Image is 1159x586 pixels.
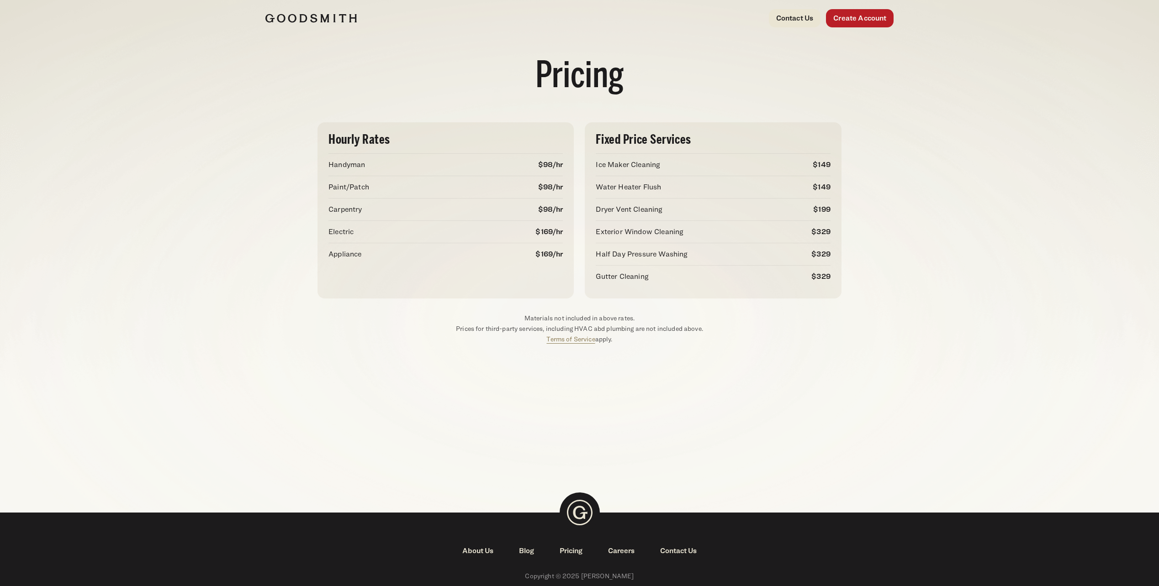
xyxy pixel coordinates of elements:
[318,324,841,345] p: Prices for third-party services, including HVAC abd plumbing are not included above. apply.
[328,133,563,146] h3: Hourly Rates
[596,249,688,260] p: Half Day Pressure Washing
[596,271,648,282] p: Gutter Cleaning
[535,249,563,260] p: $169/hr
[538,204,563,215] p: $98/hr
[506,545,547,556] a: Blog
[596,226,683,237] p: Exterior Window Cleaning
[328,182,369,193] p: Paint/Patch
[328,159,365,170] p: Handyman
[647,545,709,556] a: Contact Us
[596,182,661,193] p: Water Heater Flush
[265,571,894,581] span: Copyright © 2025 [PERSON_NAME]
[596,159,660,170] p: Ice Maker Cleaning
[328,204,362,215] p: Carpentry
[318,313,841,324] p: Materials not included in above rates.
[811,271,831,282] p: $329
[538,182,563,193] p: $98/hr
[596,133,830,146] h3: Fixed Price Services
[813,182,831,193] p: $149
[560,492,600,533] img: Goodsmith Logo
[769,9,821,27] a: Contact Us
[535,226,563,237] p: $169/hr
[328,226,354,237] p: Electric
[811,226,831,237] p: $329
[813,159,831,170] p: $149
[596,204,662,215] p: Dryer Vent Cleaning
[547,545,595,556] a: Pricing
[538,159,563,170] p: $98/hr
[450,545,506,556] a: About Us
[265,14,357,23] img: Goodsmith
[595,545,647,556] a: Careers
[813,204,831,215] p: $199
[811,249,831,260] p: $329
[328,249,361,260] p: Appliance
[546,335,595,343] a: Terms of Service
[826,9,894,27] a: Create Account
